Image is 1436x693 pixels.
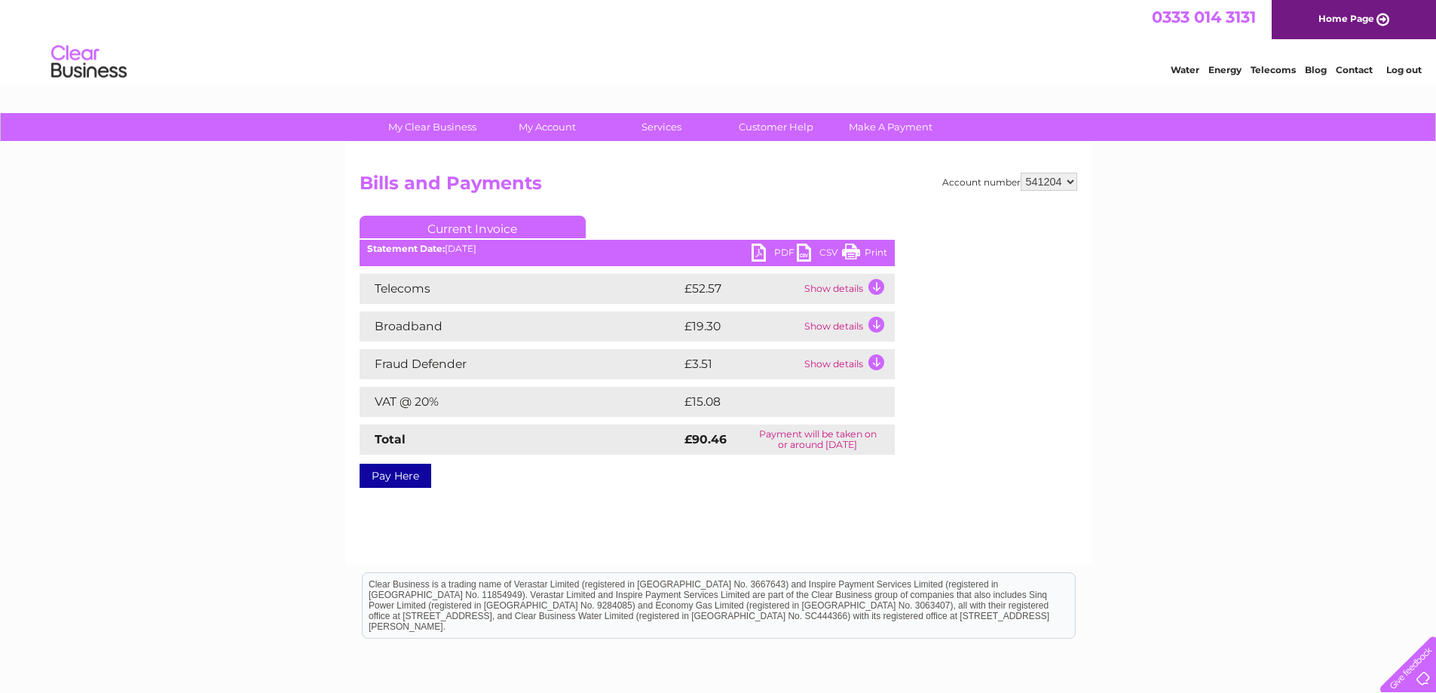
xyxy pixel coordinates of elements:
td: £52.57 [681,274,801,304]
td: Fraud Defender [360,349,681,379]
a: My Clear Business [370,113,494,141]
td: £15.08 [681,387,863,417]
strong: £90.46 [684,432,727,446]
a: Energy [1208,64,1242,75]
td: £3.51 [681,349,801,379]
td: VAT @ 20% [360,387,681,417]
a: Blog [1305,64,1327,75]
a: Customer Help [714,113,838,141]
strong: Total [375,432,406,446]
td: Show details [801,349,895,379]
b: Statement Date: [367,243,445,254]
a: Pay Here [360,464,431,488]
td: Broadband [360,311,681,342]
td: Show details [801,274,895,304]
a: Services [599,113,724,141]
h2: Bills and Payments [360,173,1077,201]
td: Payment will be taken on or around [DATE] [741,425,894,455]
a: Make A Payment [828,113,953,141]
div: [DATE] [360,244,895,254]
a: Telecoms [1251,64,1296,75]
a: Current Invoice [360,216,586,238]
a: 0333 014 3131 [1152,8,1256,26]
a: PDF [752,244,797,265]
td: Show details [801,311,895,342]
div: Clear Business is a trading name of Verastar Limited (registered in [GEOGRAPHIC_DATA] No. 3667643... [363,8,1075,73]
a: Water [1171,64,1199,75]
img: logo.png [51,39,127,85]
div: Account number [942,173,1077,191]
a: My Account [485,113,609,141]
td: Telecoms [360,274,681,304]
td: £19.30 [681,311,801,342]
a: CSV [797,244,842,265]
a: Print [842,244,887,265]
a: Contact [1336,64,1373,75]
a: Log out [1386,64,1422,75]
